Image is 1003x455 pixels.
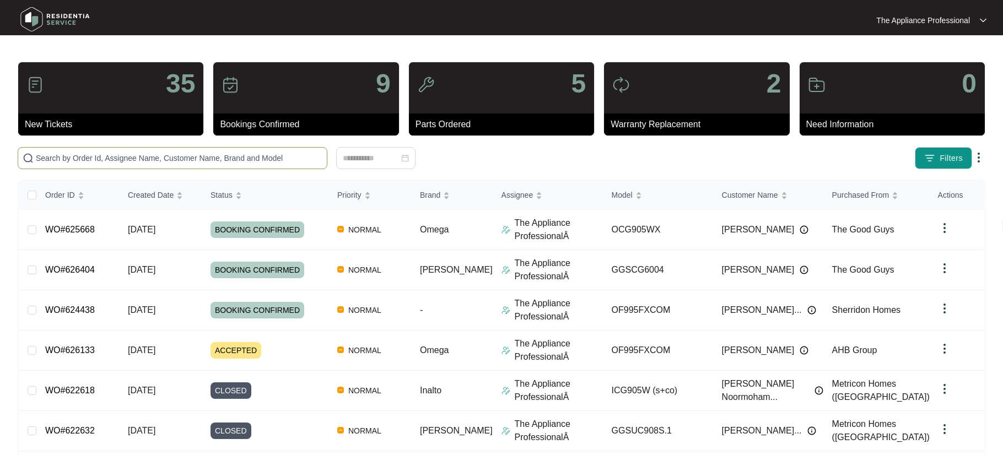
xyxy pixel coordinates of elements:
[411,181,493,210] th: Brand
[807,426,816,435] img: Info icon
[17,3,94,36] img: residentia service logo
[502,386,510,395] img: Assigner Icon
[800,266,808,274] img: Info icon
[823,181,934,210] th: Purchased From
[502,189,533,201] span: Assignee
[166,71,195,97] p: 35
[502,225,510,234] img: Assigner Icon
[344,304,386,317] span: NORMAL
[962,71,977,97] p: 0
[808,76,826,94] img: icon
[45,386,95,395] a: WO#622618
[211,382,251,399] span: CLOSED
[202,181,328,210] th: Status
[36,152,322,164] input: Search by Order Id, Assignee Name, Customer Name, Brand and Model
[416,118,594,131] p: Parts Ordered
[344,263,386,277] span: NORMAL
[337,189,362,201] span: Priority
[344,344,386,357] span: NORMAL
[806,118,985,131] p: Need Information
[832,225,894,234] span: The Good Guys
[832,419,930,442] span: Metricon Homes ([GEOGRAPHIC_DATA])
[722,377,809,404] span: [PERSON_NAME] Noormoham...
[603,411,713,451] td: GGSUC908S.1
[45,305,95,315] a: WO#624438
[502,306,510,315] img: Assigner Icon
[420,305,423,315] span: -
[26,76,44,94] img: icon
[337,306,344,313] img: Vercel Logo
[420,225,449,234] span: Omega
[722,344,795,357] span: [PERSON_NAME]
[337,427,344,434] img: Vercel Logo
[980,18,986,23] img: dropdown arrow
[938,342,951,355] img: dropdown arrow
[722,424,802,437] span: [PERSON_NAME]...
[603,250,713,290] td: GGSCG6004
[815,386,823,395] img: Info icon
[337,266,344,273] img: Vercel Logo
[571,71,586,97] p: 5
[45,225,95,234] a: WO#625668
[128,305,155,315] span: [DATE]
[119,181,202,210] th: Created Date
[502,426,510,435] img: Assigner Icon
[767,71,781,97] p: 2
[420,345,449,355] span: Omega
[938,302,951,315] img: dropdown arrow
[612,76,630,94] img: icon
[211,422,251,439] span: CLOSED
[128,345,155,355] span: [DATE]
[832,379,930,402] span: Metricon Homes ([GEOGRAPHIC_DATA])
[337,387,344,393] img: Vercel Logo
[220,118,398,131] p: Bookings Confirmed
[420,386,441,395] span: Inalto
[800,346,808,355] img: Info icon
[45,265,95,274] a: WO#626404
[337,226,344,232] img: Vercel Logo
[603,371,713,411] td: ICG905W (s+co)
[376,71,391,97] p: 9
[23,153,34,164] img: search-icon
[800,225,808,234] img: Info icon
[36,181,119,210] th: Order ID
[344,223,386,236] span: NORMAL
[938,382,951,396] img: dropdown arrow
[328,181,411,210] th: Priority
[938,262,951,275] img: dropdown arrow
[722,223,795,236] span: [PERSON_NAME]
[211,221,304,238] span: BOOKING CONFIRMED
[128,225,155,234] span: [DATE]
[515,418,603,444] p: The Appliance ProfessionalÂ
[128,426,155,435] span: [DATE]
[515,297,603,323] p: The Appliance ProfessionalÂ
[929,181,984,210] th: Actions
[832,265,894,274] span: The Good Guys
[420,265,493,274] span: [PERSON_NAME]
[972,151,985,164] img: dropdown arrow
[924,153,935,164] img: filter icon
[515,216,603,243] p: The Appliance ProfessionalÂ
[344,424,386,437] span: NORMAL
[211,189,233,201] span: Status
[876,15,970,26] p: The Appliance Professional
[128,265,155,274] span: [DATE]
[502,266,510,274] img: Assigner Icon
[515,337,603,364] p: The Appliance ProfessionalÂ
[603,181,713,210] th: Model
[603,210,713,250] td: OCG905WX
[25,118,203,131] p: New Tickets
[722,263,795,277] span: [PERSON_NAME]
[45,345,95,355] a: WO#626133
[493,181,603,210] th: Assignee
[722,189,778,201] span: Customer Name
[807,306,816,315] img: Info icon
[832,189,889,201] span: Purchased From
[45,189,75,201] span: Order ID
[128,386,155,395] span: [DATE]
[938,221,951,235] img: dropdown arrow
[832,305,901,315] span: Sherridon Homes
[603,290,713,331] td: OF995FXCOM
[515,257,603,283] p: The Appliance ProfessionalÂ
[722,304,802,317] span: [PERSON_NAME]...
